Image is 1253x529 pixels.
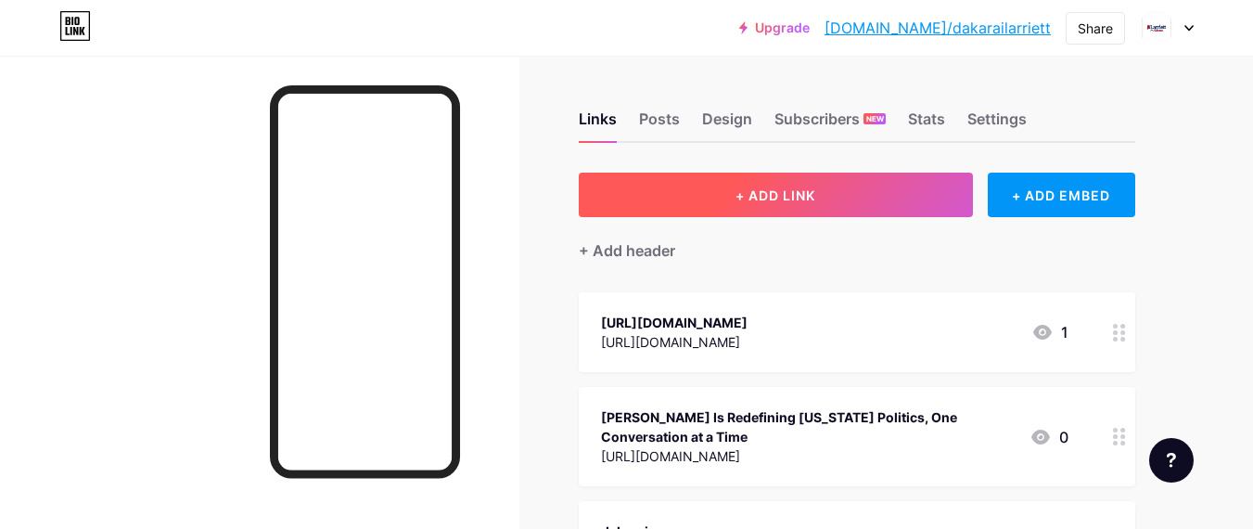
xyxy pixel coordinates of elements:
div: Design [702,108,752,141]
div: 1 [1031,321,1068,343]
div: Subscribers [774,108,886,141]
span: + ADD LINK [735,187,815,203]
button: + ADD LINK [579,173,973,217]
div: [URL][DOMAIN_NAME] [601,313,748,332]
div: Stats [908,108,945,141]
div: Links [579,108,617,141]
div: [URL][DOMAIN_NAME] [601,332,748,352]
div: 0 [1029,426,1068,448]
div: Share [1078,19,1113,38]
div: [URL][DOMAIN_NAME] [601,446,1015,466]
img: dakarailarriett [1139,10,1174,45]
a: [DOMAIN_NAME]/dakarailarriett [825,17,1051,39]
div: + ADD EMBED [988,173,1135,217]
span: NEW [866,113,884,124]
div: Posts [639,108,680,141]
div: Settings [967,108,1027,141]
div: + Add header [579,239,675,262]
div: [PERSON_NAME] Is Redefining [US_STATE] Politics, One Conversation at a Time [601,407,1015,446]
a: Upgrade [739,20,810,35]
